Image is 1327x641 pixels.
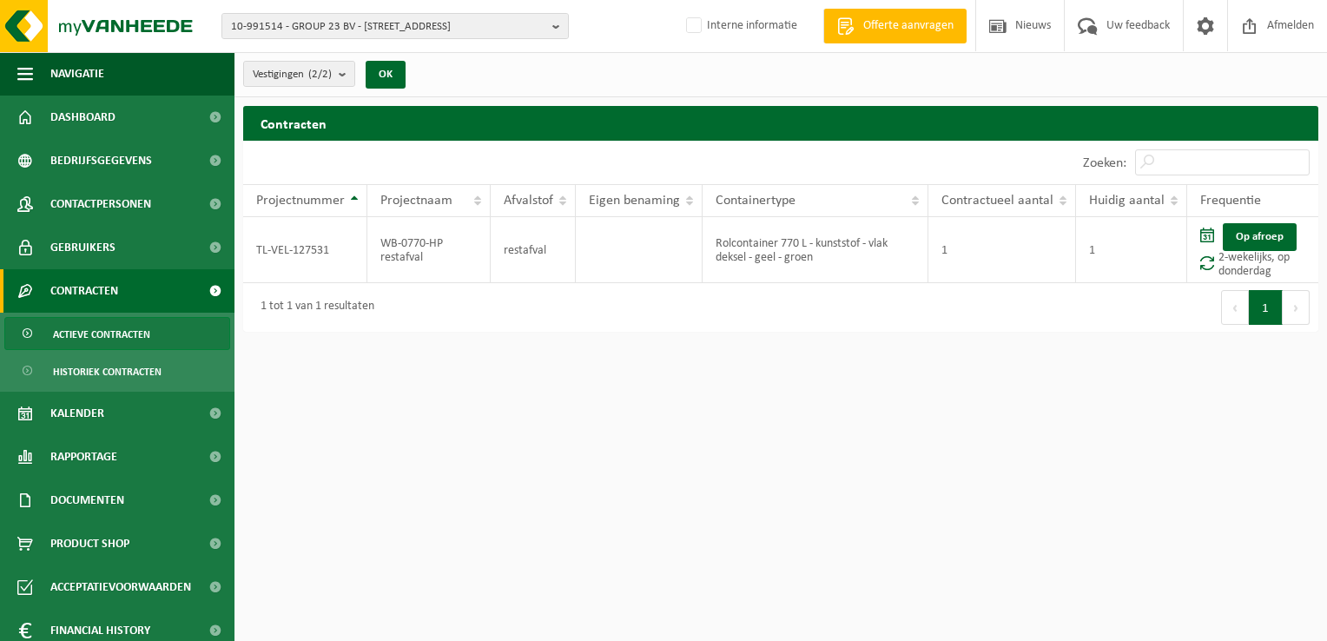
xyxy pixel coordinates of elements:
span: Gebruikers [50,226,116,269]
td: restafval [491,217,576,283]
span: Frequentie [1200,194,1261,208]
span: Offerte aanvragen [859,17,958,35]
a: Actieve contracten [4,317,230,350]
span: Huidig aantal [1089,194,1165,208]
td: 1 [928,217,1076,283]
span: Rapportage [50,435,117,479]
button: 1 [1249,290,1283,325]
button: 10-991514 - GROUP 23 BV - [STREET_ADDRESS] [221,13,569,39]
div: 1 tot 1 van 1 resultaten [252,292,374,323]
span: Actieve contracten [53,318,150,351]
span: 10-991514 - GROUP 23 BV - [STREET_ADDRESS] [231,14,545,40]
button: Previous [1221,290,1249,325]
span: Navigatie [50,52,104,96]
span: Projectnummer [256,194,345,208]
span: Historiek contracten [53,355,162,388]
td: WB-0770-HP restafval [367,217,491,283]
span: Afvalstof [504,194,553,208]
span: Contractueel aantal [941,194,1053,208]
a: Op afroep [1223,223,1297,251]
span: Projectnaam [380,194,452,208]
span: Contracten [50,269,118,313]
span: Kalender [50,392,104,435]
a: Historiek contracten [4,354,230,387]
td: 1 [1076,217,1187,283]
span: Contactpersonen [50,182,151,226]
count: (2/2) [308,69,332,80]
span: Containertype [716,194,796,208]
span: Bedrijfsgegevens [50,139,152,182]
span: Vestigingen [253,62,332,88]
label: Interne informatie [683,13,797,39]
span: Eigen benaming [589,194,680,208]
span: Dashboard [50,96,116,139]
td: TL-VEL-127531 [243,217,367,283]
span: Documenten [50,479,124,522]
button: Vestigingen(2/2) [243,61,355,87]
td: Rolcontainer 770 L - kunststof - vlak deksel - geel - groen [703,217,928,283]
button: OK [366,61,406,89]
button: Next [1283,290,1310,325]
td: 2-wekelijks, op donderdag [1187,217,1318,283]
span: Product Shop [50,522,129,565]
h2: Contracten [243,106,1318,140]
a: Offerte aanvragen [823,9,967,43]
span: Acceptatievoorwaarden [50,565,191,609]
label: Zoeken: [1083,156,1126,170]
